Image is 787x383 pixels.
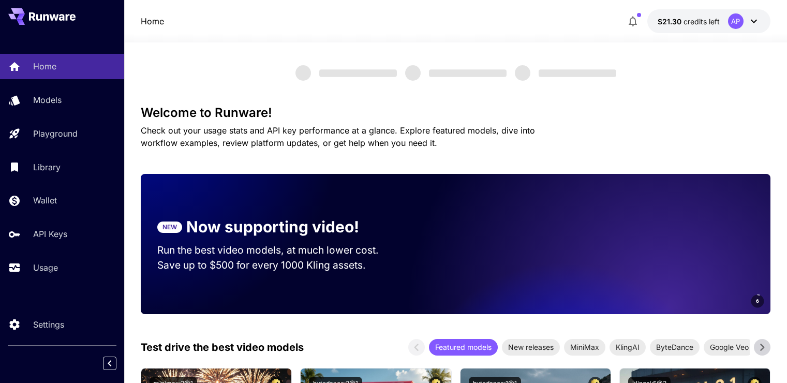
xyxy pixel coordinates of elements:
[502,339,560,356] div: New releases
[429,342,498,352] span: Featured models
[157,258,398,273] p: Save up to $500 for every 1000 Kling assets.
[564,339,605,356] div: MiniMax
[647,9,770,33] button: $21.30298AP
[162,223,177,232] p: NEW
[650,342,700,352] span: ByteDance
[33,161,61,173] p: Library
[610,342,646,352] span: KlingAI
[141,15,164,27] a: Home
[33,60,56,72] p: Home
[141,340,304,355] p: Test drive the best video models
[658,17,684,26] span: $21.30
[658,16,720,27] div: $21.30298
[704,339,755,356] div: Google Veo
[33,318,64,331] p: Settings
[728,13,744,29] div: AP
[564,342,605,352] span: MiniMax
[33,228,67,240] p: API Keys
[157,243,398,258] p: Run the best video models, at much lower cost.
[33,127,78,140] p: Playground
[429,339,498,356] div: Featured models
[141,106,770,120] h3: Welcome to Runware!
[502,342,560,352] span: New releases
[33,261,58,274] p: Usage
[756,297,759,305] span: 6
[610,339,646,356] div: KlingAI
[704,342,755,352] span: Google Veo
[650,339,700,356] div: ByteDance
[103,357,116,370] button: Collapse sidebar
[684,17,720,26] span: credits left
[33,94,62,106] p: Models
[141,125,535,148] span: Check out your usage stats and API key performance at a glance. Explore featured models, dive int...
[186,215,359,239] p: Now supporting video!
[33,194,57,207] p: Wallet
[141,15,164,27] nav: breadcrumb
[111,354,124,373] div: Collapse sidebar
